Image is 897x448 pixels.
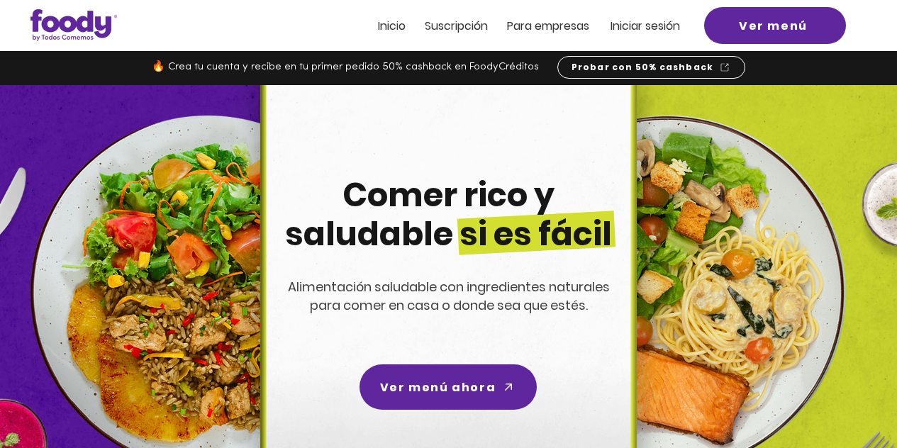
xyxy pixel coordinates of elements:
[507,20,589,32] a: Para empresas
[288,278,610,314] span: Alimentación saludable con ingredientes naturales para comer en casa o donde sea que estés.
[520,18,589,34] span: ra empresas
[557,56,745,79] a: Probar con 50% cashback
[30,9,117,41] img: Logo_Foody V2.0.0 (3).png
[378,20,406,32] a: Inicio
[572,61,714,74] span: Probar con 50% cashback
[380,379,496,396] span: Ver menú ahora
[704,7,846,44] a: Ver menú
[611,18,680,34] span: Iniciar sesión
[378,18,406,34] span: Inicio
[507,18,520,34] span: Pa
[360,364,537,410] a: Ver menú ahora
[152,62,539,72] span: 🔥 Crea tu cuenta y recibe en tu primer pedido 50% cashback en FoodyCréditos
[739,17,808,35] span: Ver menú
[611,20,680,32] a: Iniciar sesión
[425,20,488,32] a: Suscripción
[285,172,612,257] span: Comer rico y saludable si es fácil
[425,18,488,34] span: Suscripción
